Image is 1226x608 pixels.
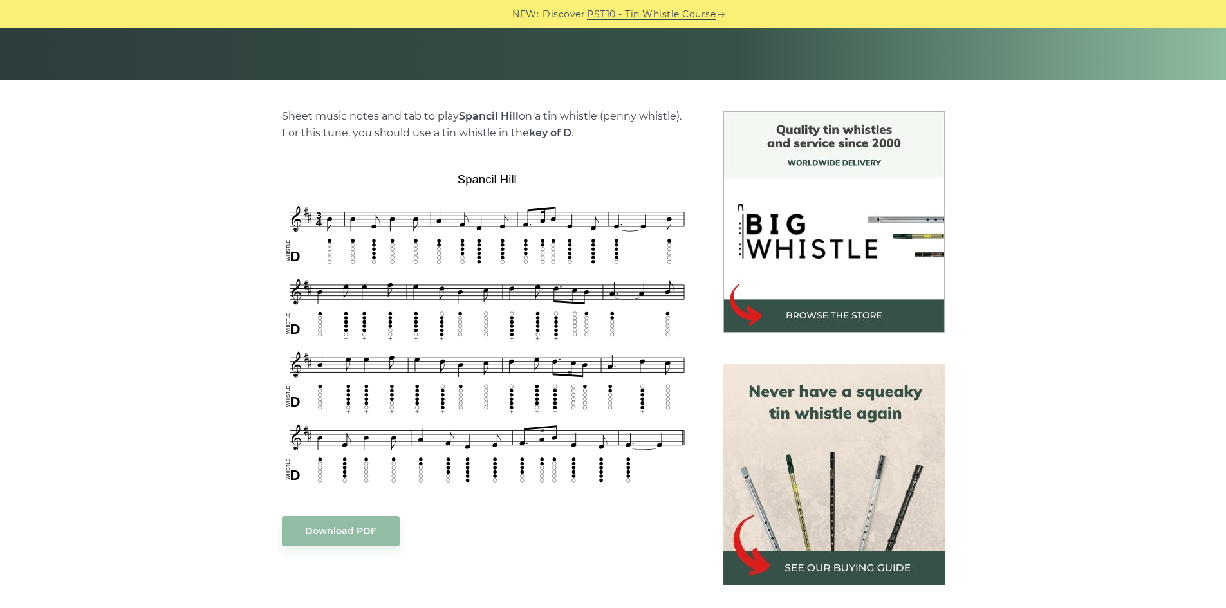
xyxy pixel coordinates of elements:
span: Discover [543,7,585,22]
p: Sheet music notes and tab to play on a tin whistle (penny whistle). For this tune, you should use... [282,108,692,142]
strong: key of D [529,127,571,139]
a: PST10 - Tin Whistle Course [587,7,716,22]
span: NEW: [512,7,539,22]
img: BigWhistle Tin Whistle Store [723,111,945,333]
a: Download PDF [282,516,400,546]
img: tin whistle buying guide [723,364,945,585]
img: Spancil Hill Tin Whistle Tab & Sheet Music [282,168,692,490]
strong: Spancil Hill [459,110,519,122]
